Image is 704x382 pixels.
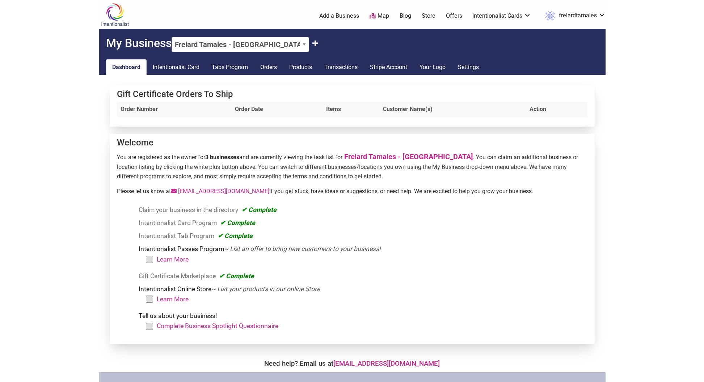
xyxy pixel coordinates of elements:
a: Offers [446,12,462,20]
li: Gift Certificate Marketplace [139,271,585,281]
a: Products [283,59,318,75]
a: Settings [452,59,485,75]
a: Learn More [157,296,189,303]
a: Dashboard [106,59,147,75]
h2: My Business [99,29,606,52]
a: Tabs Program [206,59,254,75]
a: Your Logo [413,59,452,75]
img: Intentionalist [98,3,132,26]
th: Customer Name(s) [379,102,526,117]
em: ~ List your products in our online Store [211,285,320,293]
a: [EMAIL_ADDRESS][DOMAIN_NAME] [333,360,440,368]
p: You are registered as the owner for and are currently viewing the task list for . You can claim a... [117,151,587,181]
a: Add a Business [319,12,359,20]
h4: Welcome [117,137,587,148]
li: Intentionalist Online Store [139,284,585,308]
p: Please let us know at if you get stuck, have ideas or suggestions, or need help. We are excited t... [117,187,587,196]
a: Frelard Tamales - [GEOGRAPHIC_DATA] [344,152,473,161]
a: Intentionalist Cards [472,12,531,20]
a: frelardtamales [541,9,606,22]
a: Intentionalist Card [147,59,206,75]
li: Tell us about your business! [139,311,585,335]
a: Learn More [157,256,189,263]
a: Complete Business Spotlight Questionnaire [157,322,278,330]
a: Transactions [318,59,364,75]
li: Intentionalist Passes Program [139,244,585,268]
a: Orders [254,59,283,75]
th: Items [323,102,379,117]
a: Blog [400,12,411,20]
th: Action [526,102,587,117]
h4: Gift Certificate Orders To Ship [117,89,587,99]
button: Claim Another [312,36,319,50]
strong: 3 businesses [205,154,239,161]
a: [EMAIL_ADDRESS][DOMAIN_NAME] [171,188,269,195]
em: ~ List an offer to bring new customers to your business! [224,245,381,252]
a: Stripe Account [364,59,413,75]
th: Order Date [231,102,323,117]
li: Intentionalist Card Program [139,218,585,228]
a: Store [422,12,435,20]
li: Intentionalist Tab Program [139,231,585,241]
li: Claim your business in the directory [139,205,585,215]
div: Need help? Email us at [102,358,602,369]
th: Order Number [117,102,232,117]
a: Map [370,12,389,20]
